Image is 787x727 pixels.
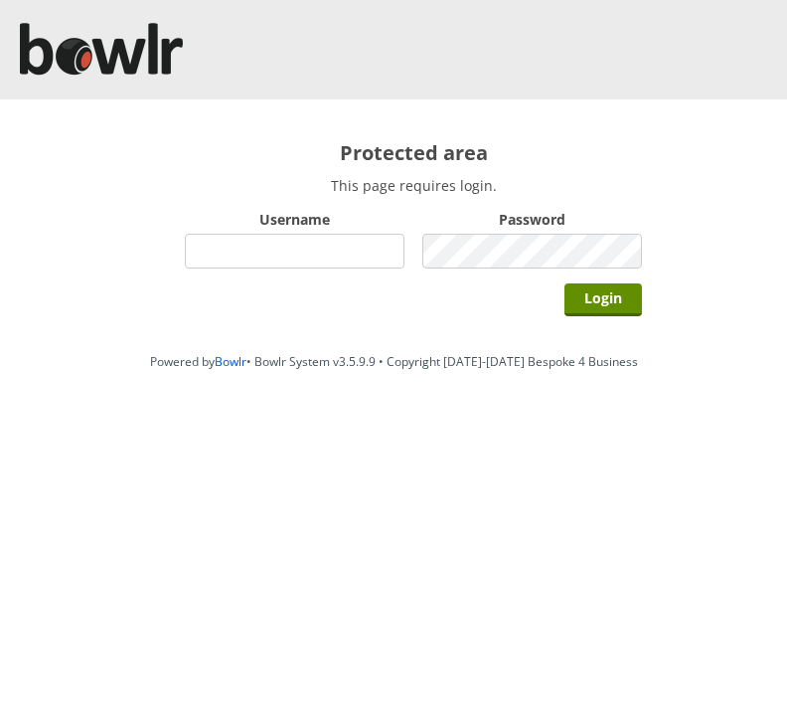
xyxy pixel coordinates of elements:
[185,210,404,229] label: Username
[185,139,642,166] h2: Protected area
[564,283,642,316] input: Login
[150,353,638,370] span: Powered by • Bowlr System v3.5.9.9 • Copyright [DATE]-[DATE] Bespoke 4 Business
[185,176,642,195] p: This page requires login.
[215,353,246,370] a: Bowlr
[422,210,642,229] label: Password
